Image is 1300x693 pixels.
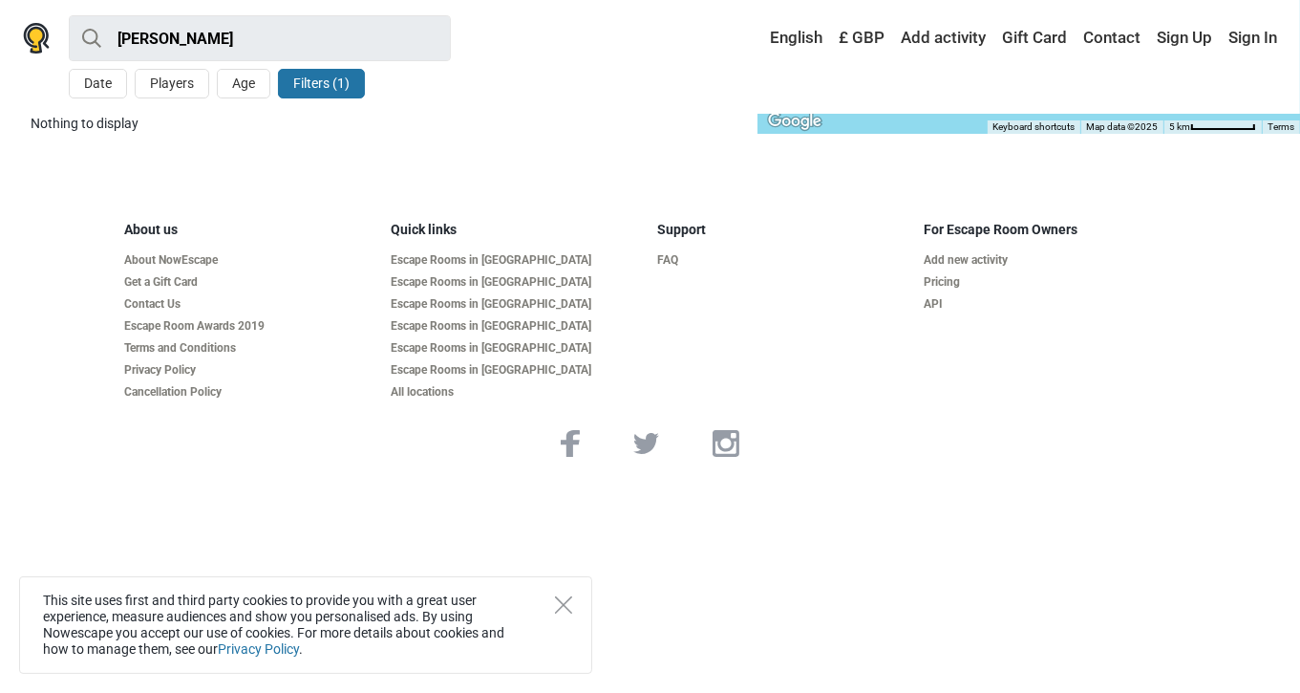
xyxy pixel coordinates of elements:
[23,23,50,54] img: Nowescape logo
[925,222,1176,238] h5: For Escape Room Owners
[658,222,909,238] h5: Support
[125,253,376,268] a: About NowEscape
[763,109,826,134] a: Open this area in Google Maps (opens a new window)
[218,641,299,657] a: Privacy Policy
[125,275,376,290] a: Get a Gift Card
[925,275,1176,290] a: Pricing
[1268,121,1294,132] a: Terms (opens in new tab)
[392,319,643,334] a: Escape Rooms in [GEOGRAPHIC_DATA]
[834,21,889,55] a: £ GBP
[392,275,643,290] a: Escape Rooms in [GEOGRAPHIC_DATA]
[1224,21,1277,55] a: Sign In
[752,21,827,55] a: English
[19,576,592,674] div: This site uses first and third party cookies to provide you with a great user experience, measure...
[125,297,376,312] a: Contact Us
[392,297,643,312] a: Escape Rooms in [GEOGRAPHIC_DATA]
[392,341,643,356] a: Escape Rooms in [GEOGRAPHIC_DATA]
[1163,120,1262,134] button: Map Scale: 5 km per 65 pixels
[763,109,826,134] img: Google
[278,69,365,98] button: Filters (1)
[992,120,1075,134] button: Keyboard shortcuts
[997,21,1072,55] a: Gift Card
[658,253,909,268] a: FAQ
[125,319,376,334] a: Escape Room Awards 2019
[392,222,643,238] h5: Quick links
[392,253,643,268] a: Escape Rooms in [GEOGRAPHIC_DATA]
[125,222,376,238] h5: About us
[31,114,743,134] div: Nothing to display
[1152,21,1217,55] a: Sign Up
[757,32,770,45] img: English
[925,253,1176,268] a: Add new activity
[125,341,376,356] a: Terms and Conditions
[1078,21,1145,55] a: Contact
[69,69,127,98] button: Date
[69,15,451,61] input: try “London”
[217,69,270,98] button: Age
[555,596,572,614] button: Close
[125,385,376,400] a: Cancellation Policy
[135,69,209,98] button: Players
[925,297,1176,312] a: API
[392,385,643,400] a: All locations
[896,21,991,55] a: Add activity
[125,363,376,378] a: Privacy Policy
[392,363,643,378] a: Escape Rooms in [GEOGRAPHIC_DATA]
[1169,121,1190,132] span: 5 km
[1086,121,1158,132] span: Map data ©2025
